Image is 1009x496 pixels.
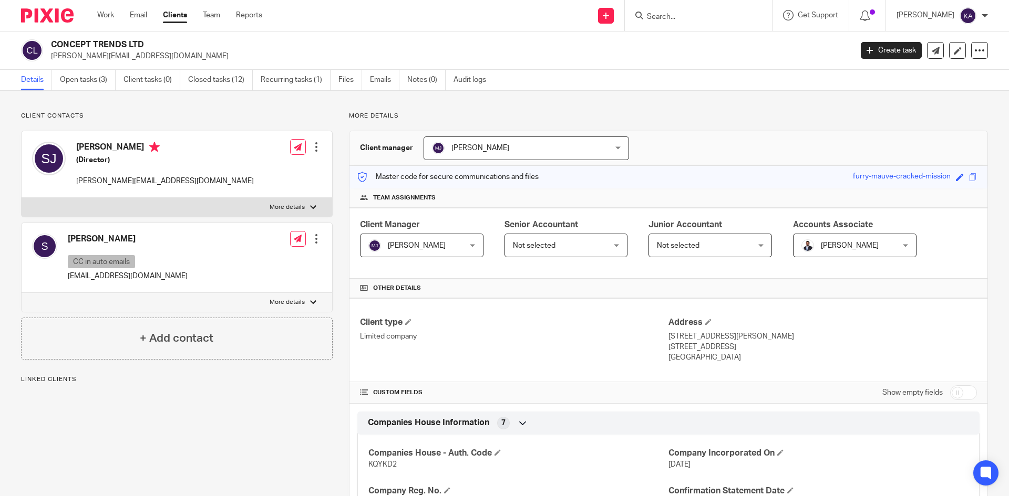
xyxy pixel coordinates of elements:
h4: [PERSON_NAME] [76,142,254,155]
img: svg%3E [32,142,66,175]
a: Work [97,10,114,20]
h4: + Add contact [140,330,213,346]
h4: Address [668,317,977,328]
span: Other details [373,284,421,292]
span: [PERSON_NAME] [388,242,446,249]
p: Linked clients [21,375,333,384]
span: Companies House Information [368,417,489,428]
p: More details [349,112,988,120]
h5: (Director) [76,155,254,165]
span: Client Manager [360,220,420,229]
span: Senior Accountant [504,220,578,229]
img: _MG_2399_1.jpg [801,239,814,252]
a: Clients [163,10,187,20]
span: [PERSON_NAME] [821,242,879,249]
a: Files [338,70,362,90]
img: Pixie [21,8,74,23]
p: [PERSON_NAME][EMAIL_ADDRESS][DOMAIN_NAME] [51,51,845,61]
span: Get Support [798,12,838,19]
p: Master code for secure communications and files [357,172,539,182]
a: Recurring tasks (1) [261,70,331,90]
span: Accounts Associate [793,220,873,229]
h4: Client type [360,317,668,328]
p: [STREET_ADDRESS] [668,342,977,352]
a: Client tasks (0) [123,70,180,90]
a: Team [203,10,220,20]
i: Primary [149,142,160,152]
span: 7 [501,418,506,428]
p: [PERSON_NAME] [897,10,954,20]
span: Team assignments [373,194,436,202]
a: Create task [861,42,922,59]
p: More details [270,203,305,212]
span: [DATE] [668,461,691,468]
img: svg%3E [32,234,57,259]
p: [STREET_ADDRESS][PERSON_NAME] [668,331,977,342]
div: furry-mauve-cracked-mission [853,171,951,183]
img: svg%3E [960,7,976,24]
a: Notes (0) [407,70,446,90]
a: Details [21,70,52,90]
a: Open tasks (3) [60,70,116,90]
a: Emails [370,70,399,90]
h4: Companies House - Auth. Code [368,448,668,459]
p: [EMAIL_ADDRESS][DOMAIN_NAME] [68,271,188,281]
p: CC in auto emails [68,255,135,268]
img: svg%3E [368,239,381,252]
span: KQYKD2 [368,461,397,468]
a: Audit logs [454,70,494,90]
p: Limited company [360,331,668,342]
h4: Company Incorporated On [668,448,969,459]
a: Closed tasks (12) [188,70,253,90]
p: [PERSON_NAME][EMAIL_ADDRESS][DOMAIN_NAME] [76,176,254,186]
a: Email [130,10,147,20]
span: Not selected [657,242,699,249]
span: [PERSON_NAME] [451,144,509,152]
p: Client contacts [21,112,333,120]
label: Show empty fields [882,387,943,398]
h4: [PERSON_NAME] [68,234,188,245]
p: More details [270,298,305,307]
a: Reports [236,10,262,20]
h3: Client manager [360,143,413,153]
input: Search [646,13,740,22]
img: svg%3E [21,39,43,61]
span: Junior Accountant [648,220,722,229]
h2: CONCEPT TRENDS LTD [51,39,686,50]
img: svg%3E [432,142,445,154]
h4: CUSTOM FIELDS [360,388,668,397]
span: Not selected [513,242,555,249]
p: [GEOGRAPHIC_DATA] [668,352,977,363]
